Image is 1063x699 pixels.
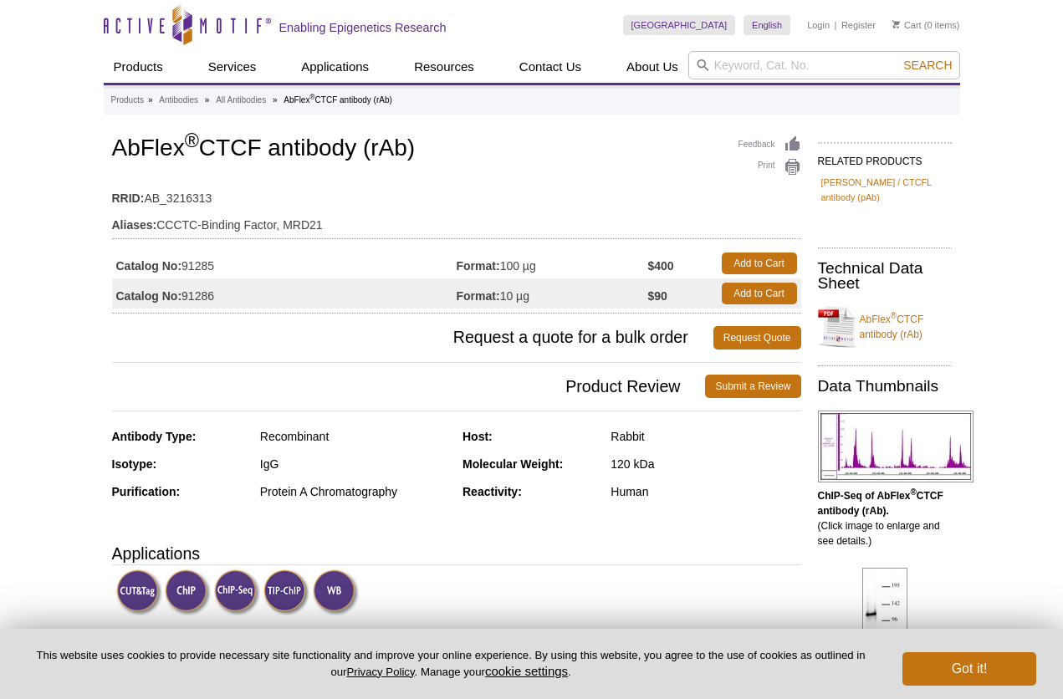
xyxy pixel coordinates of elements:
a: Privacy Policy [346,666,414,678]
strong: Catalog No: [116,258,182,273]
input: Keyword, Cat. No. [688,51,960,79]
sup: ® [891,311,897,320]
img: Your Cart [892,20,900,28]
sup: ® [309,93,314,101]
img: ChIP Validated [165,569,211,615]
td: 91285 [112,248,457,278]
li: » [148,95,153,105]
button: Got it! [902,652,1036,686]
a: About Us [616,51,688,83]
span: Search [903,59,952,72]
span: Request a quote for a bulk order [112,326,713,349]
img: ChIP-Seq Validated [214,569,260,615]
img: AbFlex<sup>®</sup> CTCF antibody (rAb) tested by Western blot. [862,568,907,698]
h2: Enabling Epigenetics Research [279,20,447,35]
strong: Format: [457,258,500,273]
strong: Purification: [112,485,181,498]
p: This website uses cookies to provide necessary site functionality and improve your online experie... [27,648,875,680]
a: Print [738,158,801,176]
strong: Aliases: [112,217,157,232]
h2: Data Thumbnails [818,379,952,394]
a: Add to Cart [722,253,797,274]
li: | [835,15,837,35]
a: Feedback [738,135,801,154]
a: Submit a Review [705,375,800,398]
a: Add to Cart [722,283,797,304]
sup: ® [185,130,199,151]
strong: Catalog No: [116,288,182,304]
div: Recombinant [260,429,450,444]
a: Contact Us [509,51,591,83]
a: Applications [291,51,379,83]
button: cookie settings [485,664,568,678]
img: Western Blot Validated [313,569,359,615]
div: 120 kDa [611,457,800,472]
a: Request Quote [713,326,801,349]
li: » [205,95,210,105]
a: Services [198,51,267,83]
td: 100 µg [457,248,648,278]
span: Product Review [112,375,706,398]
h1: AbFlex CTCF antibody (rAb) [112,135,801,164]
strong: Host: [463,430,493,443]
a: Resources [404,51,484,83]
h2: RELATED PRODUCTS [818,142,952,172]
p: (Click image to enlarge and see details.) [818,488,952,548]
li: » [273,95,278,105]
img: TIP-ChIP Validated [263,569,309,615]
button: Search [898,58,957,73]
li: AbFlex CTCF antibody (rAb) [284,95,392,105]
a: Antibodies [159,93,198,108]
div: Human [611,484,800,499]
strong: $90 [647,288,667,304]
td: CCCTC-Binding Factor, MRD21 [112,207,801,234]
li: (0 items) [892,15,960,35]
td: 10 µg [457,278,648,309]
b: ChIP-Seq of AbFlex CTCF antibody (rAb). [818,490,943,517]
strong: $400 [647,258,673,273]
h3: Applications [112,541,801,566]
strong: Antibody Type: [112,430,197,443]
td: AB_3216313 [112,181,801,207]
a: Products [111,93,144,108]
strong: Isotype: [112,457,157,471]
strong: Format: [457,288,500,304]
img: AbFlex<sup>®</sup> CTCF antibody (rAb) tested by ChIP-Seq. [818,411,974,482]
a: English [744,15,790,35]
img: CUT&Tag Validated [116,569,162,615]
a: Register [841,19,876,31]
h2: Technical Data Sheet [818,261,952,291]
a: AbFlex®CTCF antibody (rAb) [818,302,952,352]
strong: Molecular Weight: [463,457,563,471]
div: IgG [260,457,450,472]
sup: ® [910,487,916,497]
a: Products [104,51,173,83]
td: 91286 [112,278,457,309]
a: [PERSON_NAME] / CTCFL antibody (pAb) [821,175,948,205]
a: Login [807,19,830,31]
a: [GEOGRAPHIC_DATA] [623,15,736,35]
strong: Reactivity: [463,485,522,498]
div: Rabbit [611,429,800,444]
a: Cart [892,19,922,31]
div: Protein A Chromatography [260,484,450,499]
strong: RRID: [112,191,145,206]
a: All Antibodies [216,93,266,108]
